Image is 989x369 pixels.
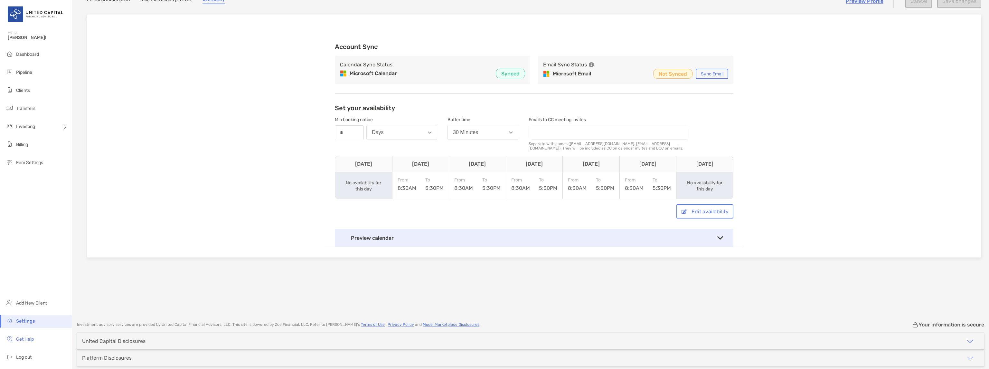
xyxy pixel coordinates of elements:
span: From [398,177,416,183]
span: From [454,177,473,183]
img: Open dropdown arrow [428,131,432,134]
p: Synced [501,70,520,78]
p: Microsoft Calendar [350,70,397,77]
span: From [568,177,587,183]
div: 5:30PM [482,177,501,191]
img: clients icon [6,86,14,94]
span: To [482,177,501,183]
img: dashboard icon [6,50,14,58]
a: Terms of Use [361,322,385,327]
div: Buffer time [447,117,518,122]
span: Log out [16,354,32,360]
th: [DATE] [335,156,392,172]
h3: Account Sync [335,43,733,51]
img: Microsoft Calendar [340,70,346,77]
button: 30 Minutes [447,125,518,140]
div: 5:30PM [596,177,614,191]
h3: Email Sync Status [543,61,587,69]
img: get-help icon [6,335,14,343]
p: Investment advisory services are provided by United Capital Financial Advisors, LLC . This site i... [77,322,480,327]
span: Dashboard [16,52,39,57]
th: [DATE] [619,156,676,172]
h3: Calendar Sync Status [340,61,392,69]
div: 8:30AM [511,177,530,191]
div: Days [372,130,383,135]
span: Billing [16,142,28,147]
div: 30 Minutes [453,130,478,135]
div: Platform Disclosures [82,355,132,361]
div: No availability for this day [685,180,724,192]
span: Clients [16,88,30,93]
span: Add New Client [16,300,47,306]
div: 8:30AM [398,177,416,191]
span: Firm Settings [16,160,43,165]
th: [DATE] [506,156,563,172]
div: Min booking notice [335,117,437,122]
span: To [539,177,557,183]
img: transfers icon [6,104,14,112]
span: To [596,177,614,183]
img: firm-settings icon [6,158,14,166]
button: Edit availability [676,204,733,218]
img: Open dropdown arrow [509,131,513,134]
img: settings icon [6,317,14,325]
div: Separate with comas ([EMAIL_ADDRESS][DOMAIN_NAME], [EMAIL_ADDRESS][DOMAIN_NAME]). They will be in... [529,141,690,151]
span: Settings [16,318,35,324]
div: Emails to CC meeting invites [529,117,690,122]
p: Not Synced [659,70,687,78]
img: add_new_client icon [6,299,14,306]
span: To [653,177,671,183]
th: [DATE] [676,156,733,172]
p: Your information is secure [918,322,984,328]
div: 8:30AM [568,177,587,191]
img: logout icon [6,353,14,361]
span: From [625,177,644,183]
div: 8:30AM [454,177,473,191]
img: pipeline icon [6,68,14,76]
span: Pipeline [16,70,32,75]
div: 8:30AM [625,177,644,191]
h2: Set your availability [335,104,395,112]
span: To [425,177,444,183]
div: United Capital Disclosures [82,338,146,344]
button: Days [366,125,437,140]
img: icon arrow [966,354,974,362]
img: icon arrow [966,337,974,345]
img: Toggle [717,236,723,240]
img: investing icon [6,122,14,130]
div: 5:30PM [425,177,444,191]
span: Transfers [16,106,35,111]
div: Preview calendar [335,229,733,247]
span: Investing [16,124,35,129]
div: No availability for this day [344,180,383,192]
div: 5:30PM [653,177,671,191]
a: Privacy Policy [388,322,414,327]
th: [DATE] [449,156,506,172]
span: Get Help [16,336,34,342]
button: Sync Email [696,69,728,79]
div: 5:30PM [539,177,557,191]
th: [DATE] [562,156,619,172]
span: From [511,177,530,183]
span: [PERSON_NAME]! [8,35,68,40]
p: Microsoft Email [553,70,591,78]
img: button icon [682,209,687,214]
img: billing icon [6,140,14,148]
th: [DATE] [392,156,449,172]
img: Microsoft Email [543,71,550,77]
img: United Capital Logo [8,3,64,26]
a: Model Marketplace Disclosures [423,322,479,327]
